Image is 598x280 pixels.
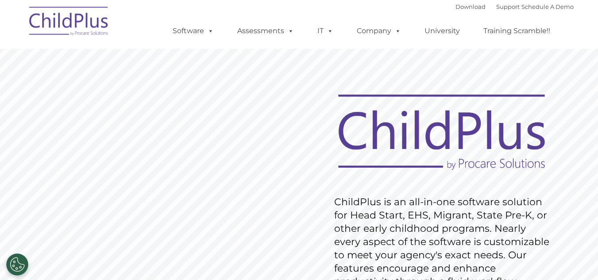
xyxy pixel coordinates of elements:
[455,3,486,10] a: Download
[348,22,410,40] a: Company
[475,22,559,40] a: Training Scramble!!
[416,22,469,40] a: University
[228,22,303,40] a: Assessments
[455,3,574,10] font: |
[521,3,574,10] a: Schedule A Demo
[6,253,28,276] button: Cookies Settings
[554,238,598,280] iframe: Chat Widget
[496,3,520,10] a: Support
[309,22,342,40] a: IT
[164,22,223,40] a: Software
[25,0,113,45] img: ChildPlus by Procare Solutions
